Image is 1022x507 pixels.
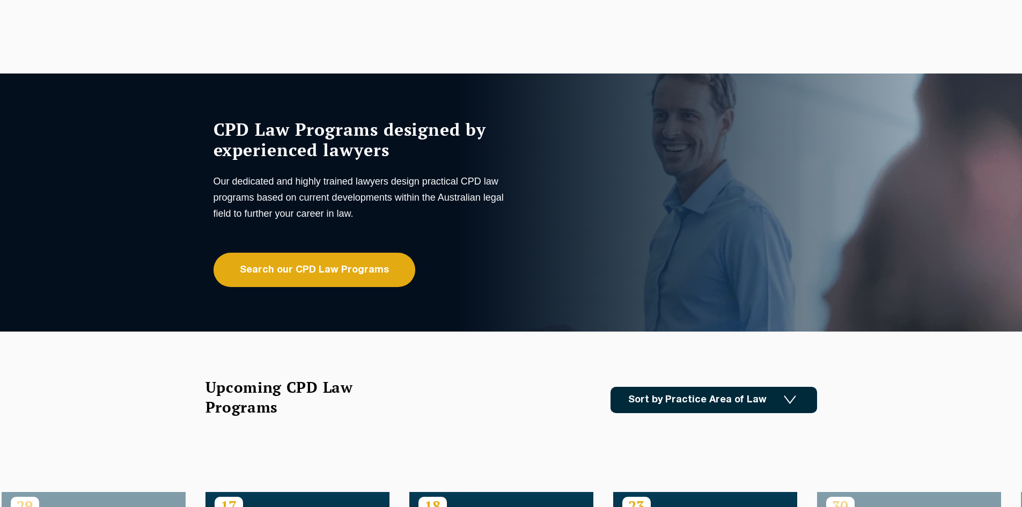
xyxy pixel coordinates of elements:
[205,377,380,417] h2: Upcoming CPD Law Programs
[214,173,509,222] p: Our dedicated and highly trained lawyers design practical CPD law programs based on current devel...
[214,119,509,160] h1: CPD Law Programs designed by experienced lawyers
[214,253,415,287] a: Search our CPD Law Programs
[611,387,817,413] a: Sort by Practice Area of Law
[784,395,796,405] img: Icon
